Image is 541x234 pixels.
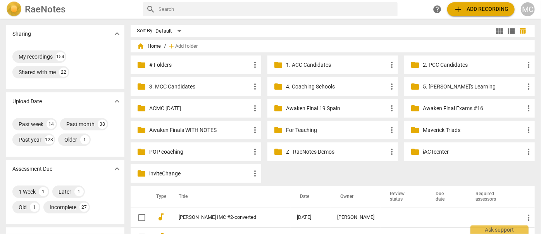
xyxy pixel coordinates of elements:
h2: RaeNotes [25,4,65,15]
span: folder [274,104,283,113]
p: 1. ACC Candidates [286,61,387,69]
span: more_vert [250,82,260,91]
span: more_vert [250,104,260,113]
div: 1 [74,187,84,196]
div: Later [59,188,71,196]
th: Required assessors [466,186,518,208]
p: iACTcenter [423,148,524,156]
span: more_vert [524,60,533,69]
span: folder [410,125,420,135]
div: 1 Week [19,188,36,196]
div: Past year [19,136,41,144]
button: Upload [447,2,515,16]
span: folder [274,125,283,135]
div: Shared with me [19,68,56,76]
th: Review status [381,186,426,208]
button: List view [505,25,517,37]
span: more_vert [250,125,260,135]
span: more_vert [250,60,260,69]
p: For Teaching [286,126,387,134]
span: view_module [495,26,504,36]
button: Show more [111,28,123,40]
span: folder [137,60,146,69]
span: expand_more [112,97,122,106]
span: folder [137,169,146,178]
div: 27 [79,203,89,212]
p: Awaken Final 19 Spain [286,104,387,113]
div: Sort By [137,28,152,34]
span: audiotrack [156,212,165,222]
span: Add folder [175,43,198,49]
span: add [453,5,463,14]
p: Awaken Finals WITH NOTES [149,126,250,134]
span: more_vert [250,169,260,178]
p: # Folders [149,61,250,69]
span: folder [410,104,420,113]
img: Logo [6,2,22,17]
p: 4. Coaching Schools [286,83,387,91]
div: My recordings [19,53,53,61]
a: LogoRaeNotes [6,2,137,17]
span: folder [274,147,283,156]
p: Maverick Triads [423,126,524,134]
div: Past month [66,120,95,128]
div: 14 [47,120,56,129]
span: more_vert [524,125,533,135]
div: 38 [98,120,107,129]
span: more_vert [250,147,260,156]
span: expand_more [112,29,122,38]
span: search [146,5,155,14]
div: 22 [59,68,68,77]
div: Ask support [470,225,529,234]
div: 1 [30,203,39,212]
div: Older [64,136,77,144]
p: ACMC June 2025 [149,104,250,113]
span: folder [137,147,146,156]
p: inviteChange [149,170,250,178]
span: more_vert [387,60,396,69]
p: Sharing [12,30,31,38]
button: Show more [111,95,123,107]
button: MC [521,2,535,16]
span: more_vert [387,82,396,91]
span: expand_more [112,164,122,173]
span: more_vert [387,104,396,113]
span: view_list [507,26,516,36]
div: Past week [19,120,43,128]
div: 1 [39,187,48,196]
span: home [137,42,145,50]
input: Search [159,3,395,16]
p: 2. PCC Candidates [423,61,524,69]
span: / [164,43,166,49]
span: more_vert [387,125,396,135]
span: folder [137,82,146,91]
span: help [432,5,442,14]
div: Old [19,203,27,211]
div: 123 [45,135,54,144]
th: Date [291,186,331,208]
p: 5. Matthew's Learning [423,83,524,91]
button: Table view [517,25,529,37]
p: POP coaching [149,148,250,156]
td: [DATE] [291,208,331,227]
span: more_vert [524,147,533,156]
p: 3. MCC Candidates [149,83,250,91]
span: more_vert [524,213,533,222]
button: Show more [111,163,123,175]
p: Assessment Due [12,165,52,173]
span: more_vert [387,147,396,156]
div: Default [155,25,184,37]
div: 1 [80,135,90,144]
span: more_vert [524,82,533,91]
span: folder [410,147,420,156]
th: Title [169,186,291,208]
th: Due date [426,186,466,208]
p: Z - RaeNotes Demos [286,148,387,156]
th: Type [150,186,169,208]
div: [PERSON_NAME] [337,215,374,220]
a: Help [430,2,444,16]
p: Awaken Final Exams #16 [423,104,524,113]
span: folder [410,60,420,69]
th: Owner [331,186,381,208]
